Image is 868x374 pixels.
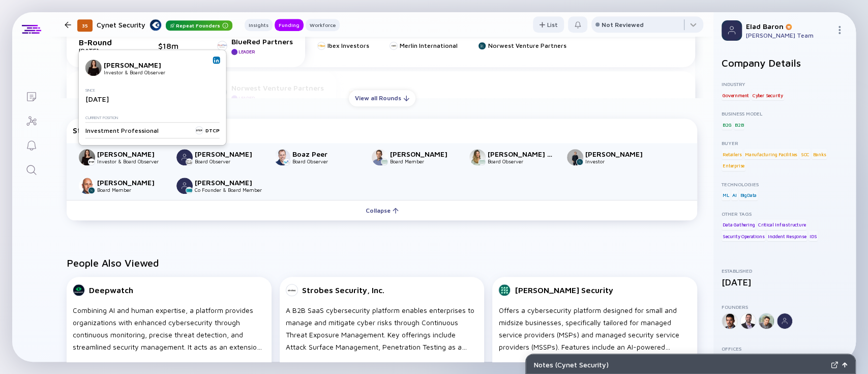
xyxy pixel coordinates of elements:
div: Norwest Venture Partners [488,42,566,49]
div: Stakeholders & Advisors [73,126,691,135]
div: Combining AI and human expertise, a platform provides organizations with enhanced cybersecurity t... [73,304,265,353]
div: Other Tags [722,211,848,217]
div: ML [722,190,730,200]
img: Sarah Röhm Linkedin Profile [214,57,219,63]
div: Investment Professional [85,127,159,134]
div: Since [85,88,216,93]
div: Collapse [360,203,405,218]
img: Boaz Zilber picture [176,178,193,194]
div: Banks [812,149,827,159]
div: Government [722,90,750,100]
div: Boaz Peer [292,150,360,158]
img: Sarah Röhm picture [79,149,95,165]
img: Sarah Röhm picture [85,60,102,76]
h2: Company Details [722,57,848,69]
div: Notes ( Cynet Security ) [534,360,827,369]
img: Yoni Braun picture [567,149,583,165]
div: Board Observer [488,158,555,164]
button: Insights [245,19,273,31]
img: Ortal Sasson Hendin picture [469,149,486,165]
a: Investor Map [12,108,50,132]
button: Funding [275,19,304,31]
div: Security Operations [722,231,765,241]
div: Cynet Security [97,18,232,31]
button: Workforce [306,19,340,31]
a: Lists [12,83,50,108]
div: [PERSON_NAME] [195,178,262,187]
div: A B2B SaaS cybersecurity platform enables enterprises to manage and mitigate cyber risks through ... [286,304,478,353]
div: Current Position [85,116,216,120]
div: Workforce [306,20,340,30]
img: Dror Nahumi picture [79,178,95,194]
div: Insights [245,20,273,30]
div: [PERSON_NAME] Security [515,285,613,295]
div: Business Model [722,110,848,117]
div: [PERSON_NAME] [390,150,457,158]
div: B2B [734,120,744,130]
div: Investor [585,158,652,164]
div: Data Gathering [722,220,756,230]
div: IDS [809,231,818,241]
div: Elad Baron [746,22,831,31]
div: Board Observer [292,158,360,164]
button: View all Rounds [349,90,415,106]
a: DTCP [195,126,220,134]
div: Manufacturing Facilities [744,149,798,159]
div: Retailers [722,149,742,159]
button: Collapse [67,200,697,220]
img: Expand Notes [831,361,838,368]
div: Buyer [722,140,848,146]
div: [PERSON_NAME] Team [746,32,831,39]
div: Industry [722,81,848,87]
div: Co Founder & Board Member [195,187,262,193]
div: Ibex Investors [327,42,369,49]
div: AI [731,190,738,200]
div: $18m [158,41,189,50]
img: Open Notes [842,362,847,367]
a: Reminders [12,132,50,157]
div: Critical Infrastructure [757,220,806,230]
div: [PERSON_NAME] [585,150,652,158]
div: [DATE] [722,277,848,287]
img: Avery E. Schwartz picture [372,149,388,165]
a: Search [12,157,50,181]
div: Repeat Founders [166,20,232,31]
div: Funding [275,20,304,30]
div: [DATE] [79,47,130,54]
div: Enterprise [722,161,745,171]
div: Not Reviewed [602,21,644,28]
h2: People Also Viewed [67,257,697,269]
div: BigData [739,190,758,200]
div: Founders [722,304,848,310]
div: BlueRed Partners [231,37,293,46]
div: Established [722,268,848,274]
div: Board Member [97,187,164,193]
div: 35 [77,19,93,32]
img: Boaz Peer picture [274,149,290,165]
div: Investor & Board Observer [97,158,164,164]
div: [PERSON_NAME] [PERSON_NAME] [488,150,555,158]
a: Ibex Investors [317,42,369,49]
div: SOC [799,149,810,159]
div: [PERSON_NAME] [97,178,164,187]
div: List [533,17,564,33]
div: B2G [722,120,732,130]
div: Technologies [722,181,848,187]
div: Incident Response [767,231,807,241]
div: B-Round [79,38,130,47]
img: Profile Picture [722,20,742,41]
div: Offers a cybersecurity platform designed for small and midsize businesses, specifically tailored ... [498,304,691,353]
div: Deepwatch [89,285,133,295]
div: [PERSON_NAME] [97,150,164,158]
img: Robert Sverbilov picture [176,149,193,165]
div: [PERSON_NAME] [104,61,171,69]
img: Menu [835,26,844,34]
div: [DATE] [85,95,216,103]
div: Board Observer [195,158,262,164]
div: [PERSON_NAME] [195,150,262,158]
div: Board Member [390,158,457,164]
a: Norwest Venture Partners [478,42,566,49]
div: Merlin International [400,42,458,49]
